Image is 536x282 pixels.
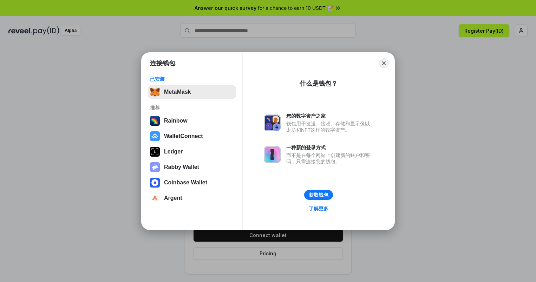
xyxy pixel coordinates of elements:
div: 获取钱包 [309,192,328,198]
div: WalletConnect [164,133,203,139]
button: Coinbase Wallet [148,176,236,190]
img: svg+xml,%3Csvg%20xmlns%3D%22http%3A%2F%2Fwww.w3.org%2F2000%2Fsvg%22%20width%3D%2228%22%20height%3... [150,147,160,157]
img: svg+xml,%3Csvg%20xmlns%3D%22http%3A%2F%2Fwww.w3.org%2F2000%2Fsvg%22%20fill%3D%22none%22%20viewBox... [150,162,160,172]
button: Ledger [148,145,236,159]
div: Coinbase Wallet [164,179,207,186]
div: 了解更多 [309,205,328,212]
div: 钱包用于发送、接收、存储和显示像以太坊和NFT这样的数字资产。 [286,120,373,133]
button: Argent [148,191,236,205]
img: svg+xml,%3Csvg%20width%3D%2228%22%20height%3D%2228%22%20viewBox%3D%220%200%2028%2028%22%20fill%3D... [150,178,160,188]
button: MetaMask [148,85,236,99]
img: svg+xml,%3Csvg%20xmlns%3D%22http%3A%2F%2Fwww.w3.org%2F2000%2Fsvg%22%20fill%3D%22none%22%20viewBox... [264,114,281,131]
img: svg+xml,%3Csvg%20width%3D%2228%22%20height%3D%2228%22%20viewBox%3D%220%200%2028%2028%22%20fill%3D... [150,131,160,141]
div: Rainbow [164,118,188,124]
img: svg+xml,%3Csvg%20xmlns%3D%22http%3A%2F%2Fwww.w3.org%2F2000%2Fsvg%22%20fill%3D%22none%22%20viewBox... [264,146,281,163]
div: Ledger [164,149,183,155]
div: 什么是钱包？ [300,79,338,88]
button: 获取钱包 [304,190,333,200]
img: svg+xml,%3Csvg%20fill%3D%22none%22%20height%3D%2233%22%20viewBox%3D%220%200%2035%2033%22%20width%... [150,87,160,97]
div: 您的数字资产之家 [286,113,373,119]
div: MetaMask [164,89,191,95]
img: svg+xml,%3Csvg%20width%3D%22120%22%20height%3D%22120%22%20viewBox%3D%220%200%20120%20120%22%20fil... [150,116,160,126]
div: 而不是在每个网站上创建新的账户和密码，只需连接您的钱包。 [286,152,373,165]
div: 已安装 [150,76,234,82]
div: Argent [164,195,182,201]
button: Rainbow [148,114,236,128]
h1: 连接钱包 [150,59,175,67]
div: 推荐 [150,105,234,111]
img: svg+xml,%3Csvg%20width%3D%2228%22%20height%3D%2228%22%20viewBox%3D%220%200%2028%2028%22%20fill%3D... [150,193,160,203]
button: Close [379,58,389,68]
div: Rabby Wallet [164,164,199,170]
button: Rabby Wallet [148,160,236,174]
div: 一种新的登录方式 [286,144,373,151]
button: WalletConnect [148,129,236,143]
a: 了解更多 [305,204,333,213]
